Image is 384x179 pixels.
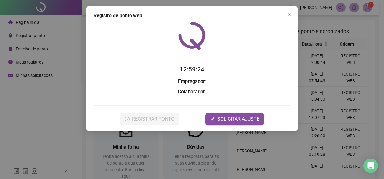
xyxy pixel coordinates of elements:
[284,10,294,19] button: Close
[363,159,378,173] div: Open Intercom Messenger
[210,117,215,121] span: edit
[94,78,290,86] h3: :
[205,113,264,125] button: editSOLICITAR AJUSTE
[178,22,206,50] img: QRPoint
[287,12,292,17] span: close
[94,88,290,96] h3: :
[217,115,259,123] span: SOLICITAR AJUSTE
[94,12,290,19] div: Registro de ponto web
[180,66,204,73] time: 12:59:24
[178,79,205,84] strong: Empregador
[178,89,205,95] strong: Colaborador
[120,113,179,125] button: REGISTRAR PONTO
